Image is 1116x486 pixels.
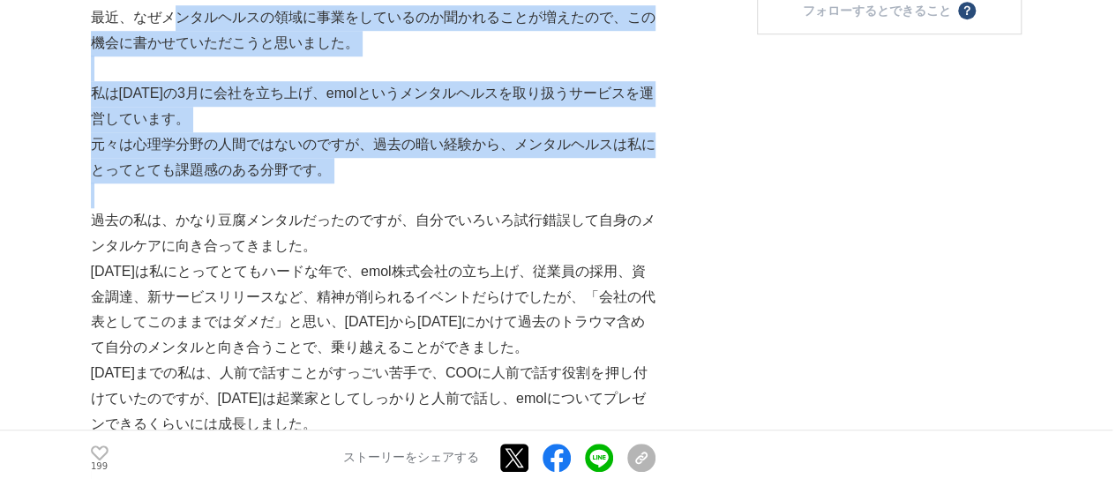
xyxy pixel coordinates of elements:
p: [DATE]までの私は、人前で話すことがすっごい苦手で、COOに人前で話す役割を押し付けていたのですが、[DATE]は起業家としてしっかりと人前で話し、emolについてプレゼンできるくらいには成... [91,361,655,437]
p: 私は[DATE]の3月に会社を立ち上げ、emolというメンタルヘルスを取り扱うサービスを運営しています。 [91,81,655,132]
p: [DATE]は私にとってとてもハードな年で、emol株式会社の立ち上げ、従業員の採用、資金調達、新サービスリリースなど、精神が削られるイベントだらけでしたが、「会社の代表としてこのままではダメだ... [91,259,655,361]
p: 過去の私は、かなり豆腐メンタルだったのですが、自分でいろいろ試行錯誤して自身のメンタルケアに向き合ってきました。 [91,208,655,259]
p: ストーリーをシェアする [343,451,479,467]
p: 199 [91,462,109,471]
p: 最近、なぜメンタルヘルスの領域に事業をしているのか聞かれることが増えたので、この機会に書かせていただこうと思いました。 [91,5,655,56]
div: フォローするとできること [803,4,951,17]
p: 元々は心理学分野の人間ではないのですが、過去の暗い経験から、メンタルヘルスは私にとってとても課題感のある分野です。 [91,132,655,183]
button: ？ [958,2,976,19]
span: ？ [961,4,973,17]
